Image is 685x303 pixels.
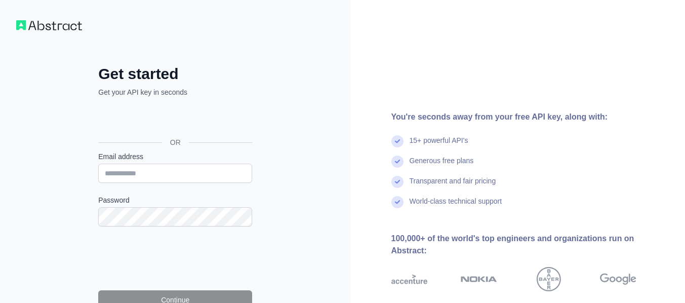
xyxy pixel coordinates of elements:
[461,267,497,291] img: nokia
[410,156,474,176] div: Generous free plans
[98,65,252,83] h2: Get started
[98,239,252,278] iframe: reCAPTCHA
[391,196,404,208] img: check mark
[98,195,252,205] label: Password
[391,135,404,147] img: check mark
[98,87,252,97] p: Get your API key in seconds
[93,108,255,131] iframe: Sign in with Google Button
[391,233,669,257] div: 100,000+ of the world's top engineers and organizations run on Abstract:
[98,151,252,162] label: Email address
[410,196,502,216] div: World-class technical support
[391,156,404,168] img: check mark
[600,267,636,291] img: google
[162,137,189,147] span: OR
[16,20,82,30] img: Workflow
[391,111,669,123] div: You're seconds away from your free API key, along with:
[410,135,468,156] div: 15+ powerful API's
[410,176,496,196] div: Transparent and fair pricing
[537,267,561,291] img: bayer
[98,108,250,131] div: Sign in with Google. Opens in new tab
[391,267,428,291] img: accenture
[391,176,404,188] img: check mark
